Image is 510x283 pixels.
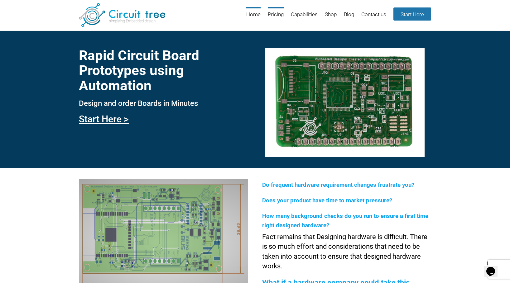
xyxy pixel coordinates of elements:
[262,197,392,204] span: Does your product have time to market pressure?
[484,258,504,277] iframe: chat widget
[268,7,284,27] a: Pricing
[79,48,248,93] h1: Rapid Circuit Board Prototypes using Automation
[262,232,431,271] p: Fact remains that Designing hardware is difficult. There is so much effort and considerations tha...
[393,7,431,21] a: Start Here
[79,99,248,107] h3: Design and order Boards in Minutes
[262,213,428,229] span: How many background checks do you run to ensure a first time right designed hardware?
[344,7,354,27] a: Blog
[262,182,414,188] span: Do frequent hardware requirement changes frustrate you?
[361,7,386,27] a: Contact us
[246,7,261,27] a: Home
[79,114,129,125] a: Start Here >
[291,7,318,27] a: Capabilities
[325,7,337,27] a: Shop
[79,3,165,27] img: Circuit Tree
